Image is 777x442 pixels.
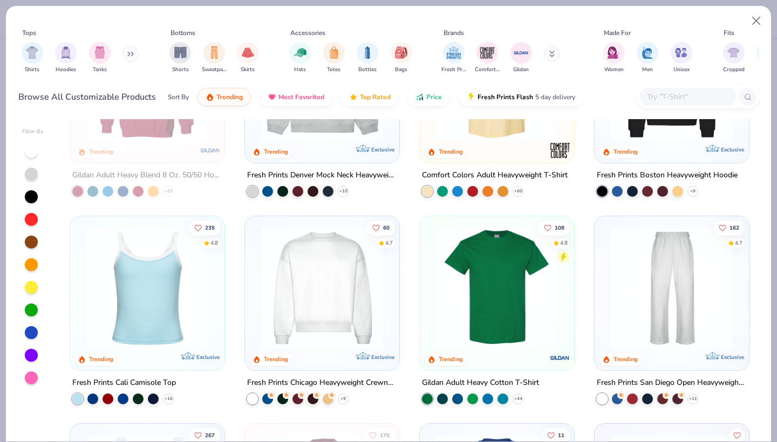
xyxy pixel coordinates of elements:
img: flash.gif [467,93,475,101]
div: Filter By [22,128,44,136]
span: Exclusive [196,353,220,360]
input: Try "T-Shirt" [646,91,729,103]
button: filter button [202,42,227,74]
div: filter for Bags [391,42,412,74]
button: filter button [55,42,77,74]
div: Fresh Prints Boston Heavyweight Hoodie [597,169,738,182]
img: most_fav.gif [268,93,276,101]
div: 4.8 [560,239,568,247]
img: Fresh Prints Image [446,45,462,61]
img: 029b8af0-80e6-406f-9fdc-fdf898547912 [431,19,563,141]
div: Bottoms [171,28,195,38]
div: filter for Hats [289,42,311,74]
span: Fresh Prints [441,66,466,74]
button: filter button [22,42,43,74]
span: Bottles [358,66,377,74]
button: Top Rated [341,88,399,106]
div: filter for Fresh Prints [441,42,466,74]
div: Sort By [168,92,189,102]
div: filter for Skirts [237,42,258,74]
div: filter for Totes [323,42,345,74]
img: TopRated.gif [349,93,358,101]
img: 91acfc32-fd48-4d6b-bdad-a4c1a30ac3fc [605,19,738,141]
img: Shorts Image [174,46,187,59]
span: Exclusive [371,353,394,360]
img: Comfort Colors Image [479,45,495,61]
button: Like [539,220,570,235]
div: filter for Bottles [357,42,378,74]
button: filter button [89,42,111,74]
div: filter for Hoodies [55,42,77,74]
img: Shirts Image [26,46,38,59]
span: Sweatpants [202,66,227,74]
img: Totes Image [328,46,340,59]
button: filter button [723,42,745,74]
div: 4.8 [211,239,219,247]
span: Top Rated [360,93,391,101]
div: Gildan Adult Heavy Cotton T-Shirt [422,376,539,389]
span: + 9 [690,188,696,195]
button: filter button [637,42,658,74]
button: Fresh Prints Flash5 day delivery [459,88,583,106]
button: filter button [357,42,378,74]
div: filter for Women [603,42,625,74]
span: Shirts [25,66,39,74]
button: filter button [510,42,532,74]
button: Like [189,220,221,235]
span: 267 [206,432,215,438]
div: filter for Shorts [169,42,191,74]
div: 4.7 [735,239,742,247]
span: 60 [383,225,390,230]
span: Exclusive [371,146,394,153]
div: Fresh Prints Cali Camisole Top [72,376,176,389]
img: Bags Image [395,46,407,59]
button: Most Favorited [260,88,332,106]
span: Most Favorited [278,93,324,101]
span: Unisex [673,66,690,74]
img: trending.gif [206,93,214,101]
span: Comfort Colors [475,66,500,74]
span: Totes [327,66,340,74]
img: db319196-8705-402d-8b46-62aaa07ed94f [431,227,563,349]
div: filter for Cropped [723,42,745,74]
span: Men [642,66,653,74]
img: Skirts Image [242,46,254,59]
div: Fits [724,28,734,38]
span: 11 [558,432,564,438]
button: filter button [603,42,625,74]
span: + 9 [340,395,346,402]
img: Sweatpants Image [208,46,220,59]
img: Gildan logo [549,347,571,368]
span: Exclusive [720,146,744,153]
span: 5 day delivery [535,91,575,103]
button: filter button [475,42,500,74]
div: filter for Gildan [510,42,532,74]
div: Browse All Customizable Products [18,91,156,103]
span: + 16 [165,395,173,402]
div: Fresh Prints Denver Mock Neck Heavyweight Sweatshirt [247,169,397,182]
span: 108 [555,225,564,230]
img: Cropped Image [727,46,740,59]
span: + 11 [689,395,697,402]
img: Bottles Image [362,46,373,59]
img: Unisex Image [675,46,687,59]
img: Women Image [608,46,620,59]
span: + 44 [514,395,522,402]
button: Like [367,220,395,235]
img: Hoodies Image [60,46,72,59]
div: Tops [22,28,36,38]
div: Accessories [290,28,325,38]
img: Tanks Image [94,46,106,59]
span: Shorts [172,66,189,74]
span: Fresh Prints Flash [478,93,533,101]
img: 1358499d-a160-429c-9f1e-ad7a3dc244c9 [256,227,388,349]
div: Made For [604,28,631,38]
button: filter button [323,42,345,74]
span: Tanks [93,66,107,74]
span: + 10 [339,188,347,195]
span: Exclusive [720,353,744,360]
div: Fresh Prints Chicago Heavyweight Crewneck [247,376,397,389]
span: Women [604,66,624,74]
button: Like [713,220,745,235]
div: filter for Sweatpants [202,42,227,74]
